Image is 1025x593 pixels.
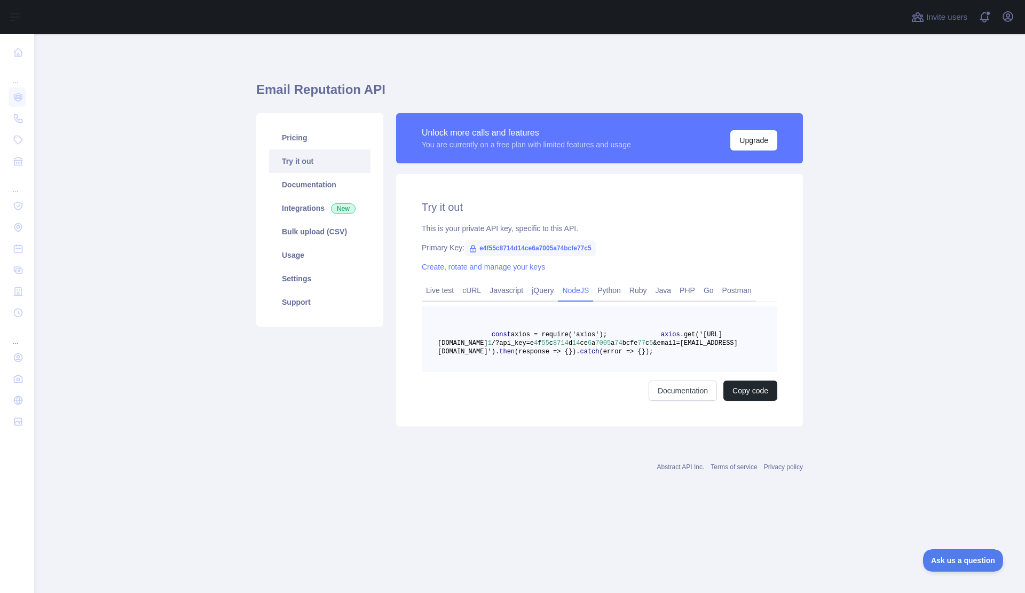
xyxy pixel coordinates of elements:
[422,139,631,150] div: You are currently on a free plan with limited features and usage
[926,11,967,23] span: Invite users
[464,240,596,256] span: e4f55c8714d14ce6a7005a74bcfe77c5
[595,339,611,347] span: 7005
[495,348,499,355] span: .
[534,339,538,347] span: 4
[269,220,370,243] a: Bulk upload (CSV)
[923,549,1004,572] iframe: Toggle Customer Support
[611,339,614,347] span: a
[538,339,541,347] span: f
[422,200,777,215] h2: Try it out
[269,173,370,196] a: Documentation
[9,325,26,346] div: ...
[723,381,777,401] button: Copy code
[649,381,717,401] a: Documentation
[909,9,969,26] button: Invite users
[649,339,653,347] span: 5
[576,348,580,355] span: .
[422,126,631,139] div: Unlock more calls and features
[642,348,653,355] span: });
[645,339,649,347] span: c
[764,463,803,471] a: Privacy policy
[492,339,534,347] span: /?api_key=e
[580,348,599,355] span: catch
[625,282,651,299] a: Ruby
[256,81,803,107] h1: Email Reputation API
[622,339,638,347] span: bcfe
[269,243,370,267] a: Usage
[588,339,592,347] span: 6
[711,463,757,471] a: Terms of service
[422,223,777,234] div: This is your private API key, specific to this API.
[572,339,580,347] span: 14
[458,282,485,299] a: cURL
[9,173,26,194] div: ...
[269,290,370,314] a: Support
[499,348,515,355] span: then
[488,339,492,347] span: 1
[718,282,756,299] a: Postman
[569,339,572,347] span: d
[269,267,370,290] a: Settings
[422,263,545,271] a: Create, rotate and manage your keys
[730,130,777,151] button: Upgrade
[553,339,569,347] span: 8714
[422,282,458,299] a: Live test
[511,331,607,338] span: axios = require('axios');
[527,282,558,299] a: jQuery
[269,149,370,173] a: Try it out
[269,126,370,149] a: Pricing
[569,348,576,355] span: })
[580,339,587,347] span: ce
[614,339,622,347] span: 74
[592,339,595,347] span: a
[675,282,699,299] a: PHP
[699,282,718,299] a: Go
[549,339,553,347] span: c
[492,331,511,338] span: const
[422,242,777,253] div: Primary Key:
[651,282,676,299] a: Java
[9,64,26,85] div: ...
[638,339,645,347] span: 77
[541,339,549,347] span: 55
[593,282,625,299] a: Python
[558,282,593,299] a: NodeJS
[269,196,370,220] a: Integrations New
[485,282,527,299] a: Javascript
[515,348,569,355] span: (response => {
[600,348,642,355] span: (error => {
[661,331,680,338] span: axios
[657,463,705,471] a: Abstract API Inc.
[331,203,356,214] span: New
